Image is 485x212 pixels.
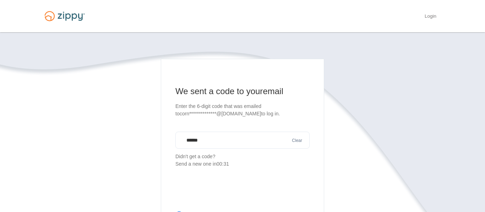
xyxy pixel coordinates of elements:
p: Didn't get a code? [175,153,310,168]
a: Login [425,13,436,21]
p: Enter the 6-digit code that was emailed to corn**************@[DOMAIN_NAME] to log in. [175,103,310,118]
div: Send a new one in 00:31 [175,160,310,168]
img: Logo [40,8,89,24]
h1: We sent a code to your email [175,86,310,97]
button: Clear [290,137,304,144]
